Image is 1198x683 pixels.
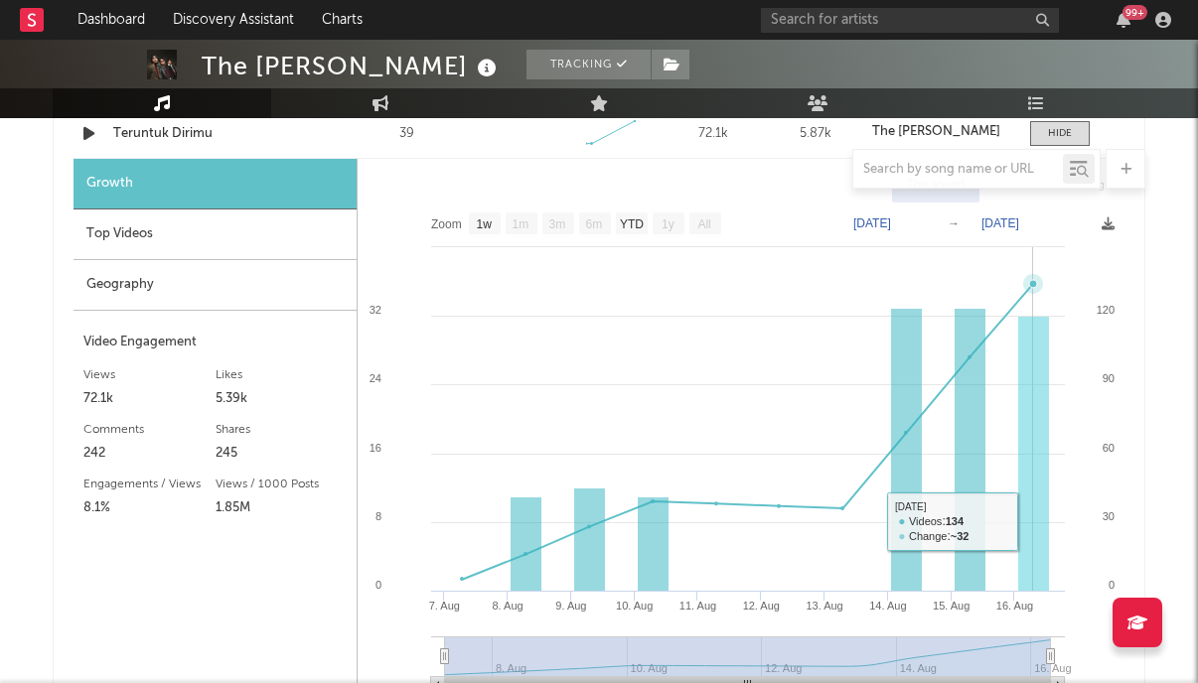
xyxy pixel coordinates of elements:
button: 99+ [1117,12,1130,28]
input: Search for artists [761,8,1059,33]
div: Shares [216,418,348,442]
text: 16. Aug [996,600,1033,612]
text: 14. Aug [869,600,906,612]
text: 7. Aug [429,600,460,612]
div: Views / 1000 Posts [216,473,348,496]
text: 8. Aug [492,600,523,612]
button: Tracking [526,50,651,79]
div: 5.39k [216,387,348,411]
div: 1.85M [216,496,348,520]
div: 242 [83,442,216,466]
text: 32 [370,304,381,316]
text: 90 [1103,372,1115,384]
div: 8.1% [83,496,216,520]
div: Top Videos [74,209,357,260]
text: 12. Aug [743,600,780,612]
text: 30 [1103,510,1115,522]
text: [DATE] [853,216,891,230]
div: Engagements / Views [83,473,216,496]
div: 5.87k [770,124,862,144]
text: 15. Aug [933,600,970,612]
text: 11. Aug [679,600,716,612]
a: The [PERSON_NAME] [872,125,1010,139]
div: The [PERSON_NAME] [202,50,502,82]
text: 8 [375,510,381,522]
text: All [697,217,710,231]
text: 120 [1097,304,1115,316]
text: 24 [370,372,381,384]
strong: The [PERSON_NAME] [872,125,1000,138]
div: Likes [216,363,348,387]
text: 10. Aug [616,600,653,612]
div: 39 [361,124,453,144]
text: 6m [586,217,603,231]
div: 99 + [1123,5,1147,20]
text: → [948,216,960,230]
text: [DATE] [981,216,1019,230]
div: Geography [74,260,357,311]
text: YTD [620,217,644,231]
text: 9. Aug [555,600,586,612]
text: 60 [1103,442,1115,454]
a: Teruntuk Dirimu [113,124,321,144]
div: Video Engagement [83,331,347,354]
text: 3m [549,217,566,231]
div: 72.1k [668,124,760,144]
div: Views [83,363,216,387]
text: 1y [662,217,674,231]
text: 0 [375,579,381,591]
text: 13. Aug [806,600,842,612]
text: 16. Aug [1034,662,1071,674]
input: Search by song name or URL [853,162,1063,178]
div: Comments [83,418,216,442]
div: 72.1k [83,387,216,411]
text: 16 [370,442,381,454]
text: 1w [477,217,493,231]
div: 245 [216,442,348,466]
text: 1m [513,217,529,231]
text: Zoom [431,217,462,231]
text: 0 [1109,579,1115,591]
